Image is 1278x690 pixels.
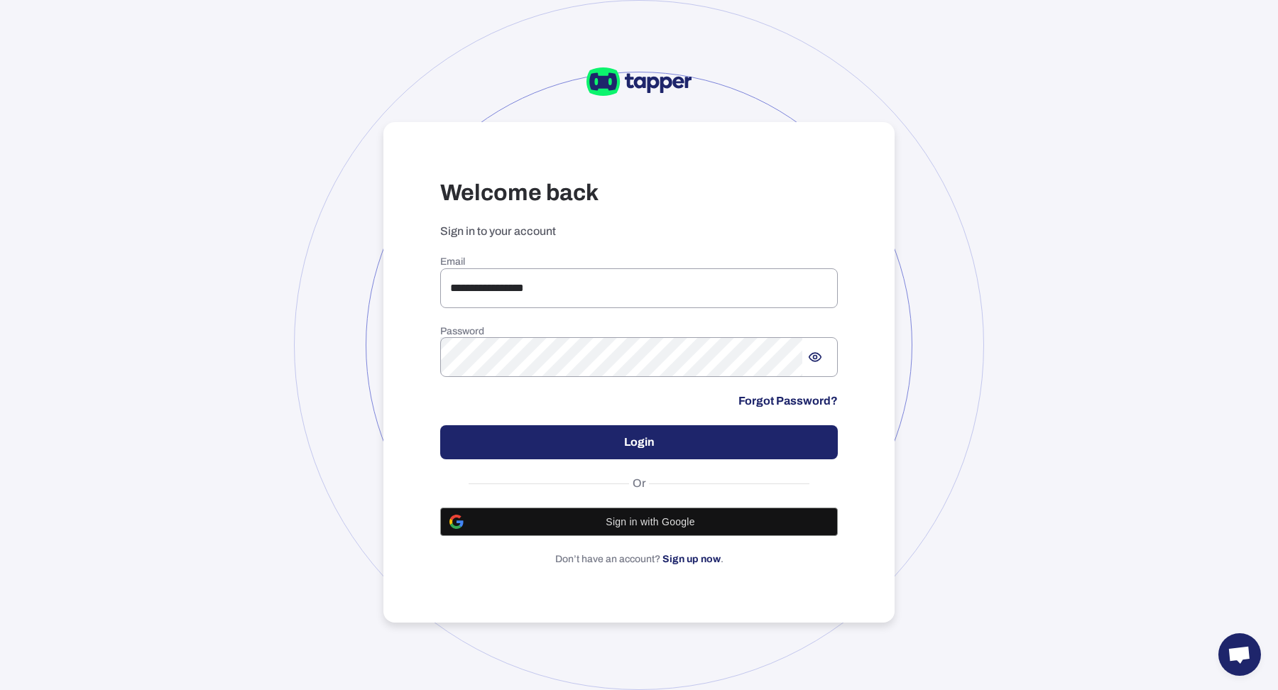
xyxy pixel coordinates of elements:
[440,256,838,268] h6: Email
[472,516,829,527] span: Sign in with Google
[440,224,838,239] p: Sign in to your account
[440,553,838,566] p: Don’t have an account? .
[440,425,838,459] button: Login
[662,554,721,564] a: Sign up now
[738,394,838,408] a: Forgot Password?
[629,476,650,491] span: Or
[440,179,838,207] h3: Welcome back
[802,344,828,370] button: Show password
[1218,633,1261,676] a: Open chat
[440,325,838,338] h6: Password
[440,508,838,536] button: Sign in with Google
